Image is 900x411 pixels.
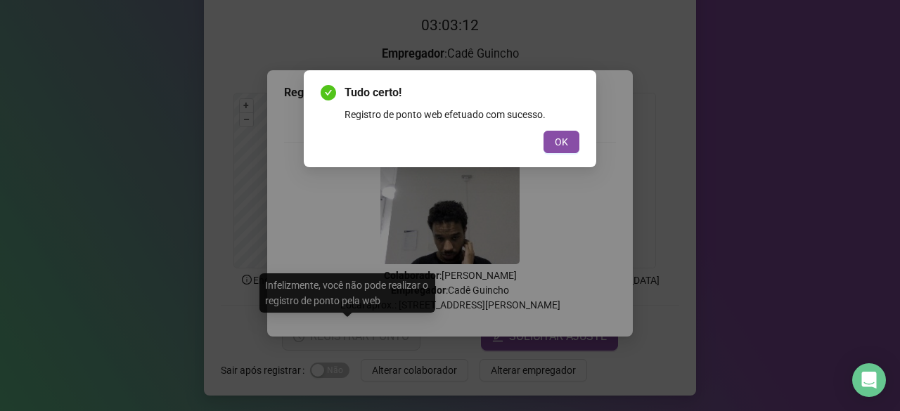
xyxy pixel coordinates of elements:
[555,134,568,150] span: OK
[852,363,886,397] div: Open Intercom Messenger
[321,85,336,100] span: check-circle
[345,107,579,122] div: Registro de ponto web efetuado com sucesso.
[345,84,579,101] span: Tudo certo!
[544,131,579,153] button: OK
